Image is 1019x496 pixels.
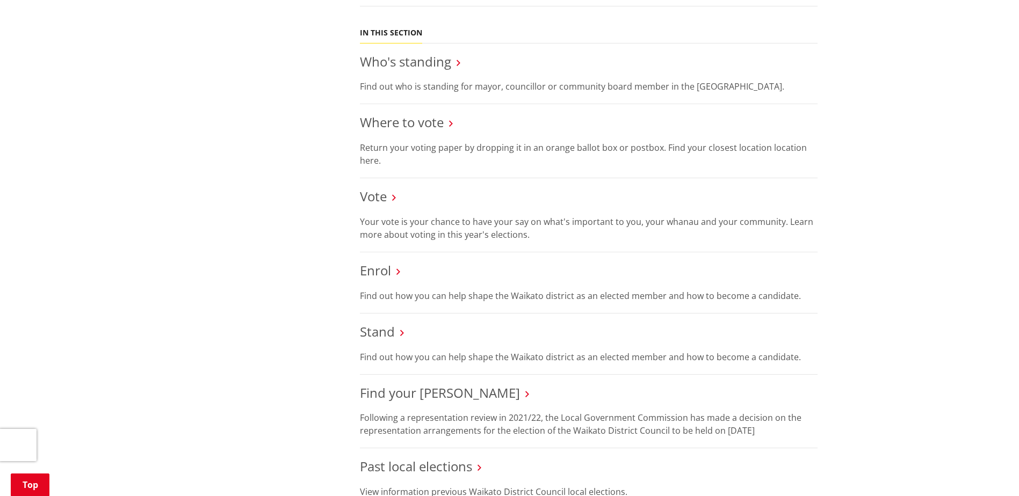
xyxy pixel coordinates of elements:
[360,261,391,279] a: Enrol
[360,141,818,167] p: Return your voting paper by dropping it in an orange ballot box or postbox. Find your closest loc...
[360,351,818,363] p: Find out how you can help shape the Waikato district as an elected member and how to become a can...
[360,384,520,402] a: Find your [PERSON_NAME]
[360,457,472,475] a: Past local elections
[360,215,818,241] p: Your vote is your chance to have your say on what's important to you, your whanau and your commun...
[360,53,451,70] a: Who's standing
[360,113,444,131] a: Where to vote
[360,289,818,302] p: Find out how you can help shape the Waikato district as an elected member and how to become a can...
[360,411,818,437] p: Following a representation review in 2021/22, the Local Government Commission has made a decision...
[360,28,422,38] h5: In this section
[360,323,395,340] a: Stand
[360,187,387,205] a: Vote
[360,80,818,93] p: Find out who is standing for mayor, councillor or community board member in the [GEOGRAPHIC_DATA].
[970,451,1008,490] iframe: Messenger Launcher
[11,473,49,496] a: Top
